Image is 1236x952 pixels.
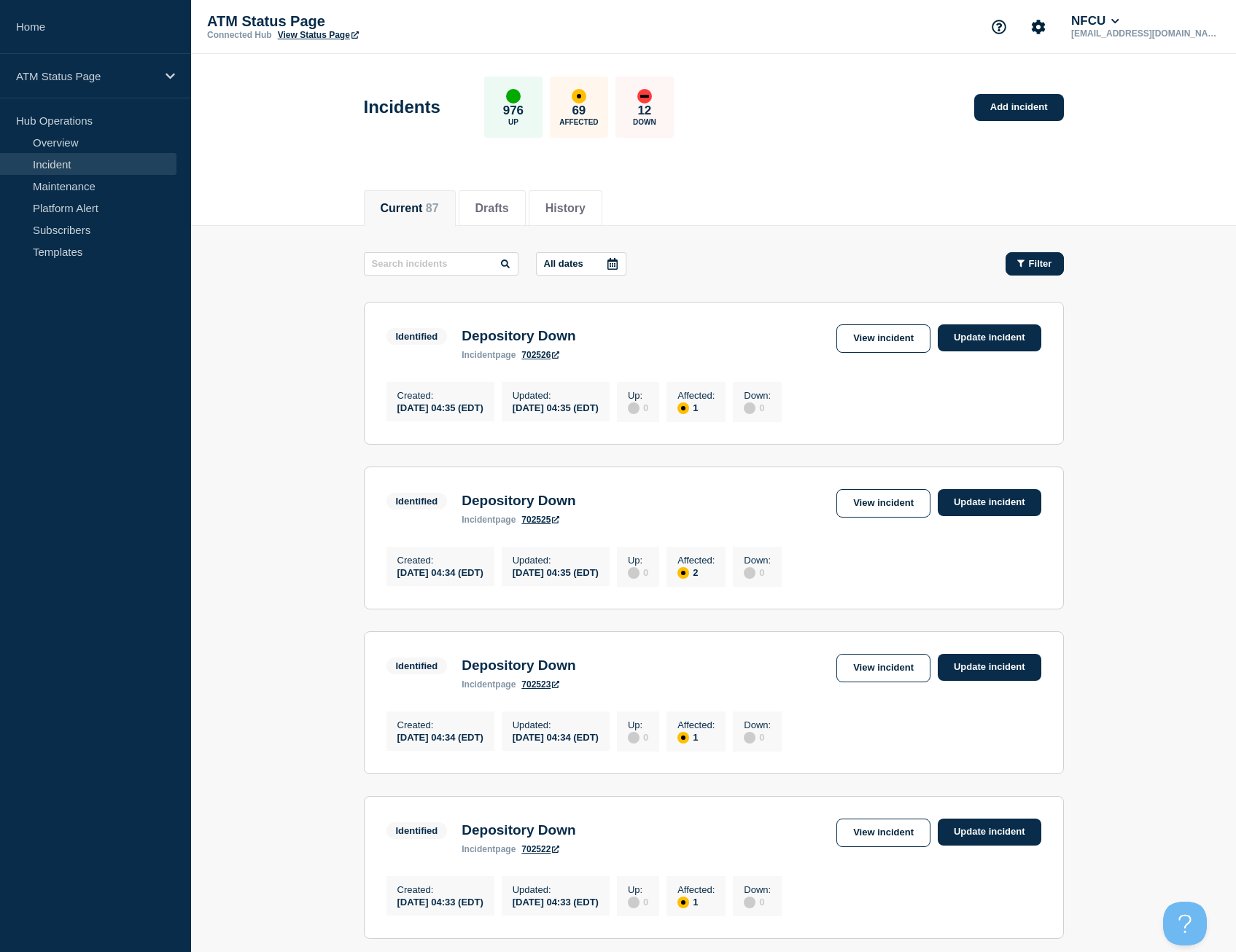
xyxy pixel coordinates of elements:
div: down [637,89,652,104]
p: ATM Status Page [16,70,156,82]
p: All dates [544,258,583,269]
p: Down : [744,719,771,730]
div: 1 [677,401,715,414]
div: 0 [628,566,648,579]
h3: Depository Down [462,822,575,838]
button: Support [984,12,1014,42]
div: disabled [628,567,640,579]
iframe: Help Scout Beacon - Open [1163,902,1207,945]
p: Created : [397,390,483,401]
p: Up : [628,555,648,566]
div: affected [677,897,689,908]
div: disabled [744,732,755,744]
button: Filter [1006,252,1064,276]
p: Updated : [513,390,599,401]
p: Affected [559,118,598,126]
p: Up : [628,884,648,895]
div: 2 [677,566,715,579]
div: affected [677,567,689,579]
span: incident [462,844,495,854]
div: up [506,89,521,104]
p: Updated : [513,555,599,566]
h1: Incidents [364,97,440,117]
a: View incident [836,489,930,518]
span: Filter [1029,258,1052,269]
div: affected [677,402,689,414]
p: Affected : [677,390,715,401]
a: Update incident [938,819,1041,846]
p: page [462,515,516,525]
div: disabled [628,402,640,414]
h3: Depository Down [462,328,575,344]
span: Identified [386,493,448,510]
p: page [462,350,516,360]
button: History [545,202,586,215]
p: Created : [397,719,483,730]
p: Updated : [513,719,599,730]
p: 976 [503,104,524,118]
a: Update incident [938,654,1041,681]
p: Down : [744,390,771,401]
p: Down [633,118,656,126]
div: disabled [628,897,640,908]
div: [DATE] 04:34 (EDT) [397,730,483,743]
span: 87 [426,202,439,214]
div: disabled [744,897,755,908]
a: View Status Page [278,30,359,40]
span: Identified [386,822,448,839]
a: Update incident [938,489,1041,516]
div: 0 [744,730,771,744]
p: Created : [397,884,483,895]
span: incident [462,515,495,525]
p: Affected : [677,719,715,730]
div: 0 [628,895,648,908]
p: page [462,844,516,854]
div: [DATE] 04:35 (EDT) [397,401,483,413]
p: [EMAIL_ADDRESS][DOMAIN_NAME] [1068,28,1220,39]
input: Search incidents [364,252,518,276]
div: [DATE] 04:33 (EDT) [513,895,599,908]
p: Affected : [677,884,715,895]
span: Identified [386,328,448,345]
div: affected [677,732,689,744]
a: View incident [836,819,930,847]
p: page [462,679,516,690]
p: Down : [744,884,771,895]
p: Affected : [677,555,715,566]
button: Drafts [475,202,509,215]
p: Up : [628,719,648,730]
button: NFCU [1068,14,1122,28]
p: Up : [628,390,648,401]
p: 69 [572,104,586,118]
div: affected [572,89,586,104]
a: 702526 [521,350,559,360]
div: 0 [744,566,771,579]
button: Current 87 [381,202,439,215]
div: disabled [744,402,755,414]
p: Down : [744,555,771,566]
div: [DATE] 04:35 (EDT) [513,566,599,578]
h3: Depository Down [462,658,575,674]
div: 1 [677,895,715,908]
a: View incident [836,654,930,682]
button: All dates [536,252,626,276]
div: 0 [744,401,771,414]
span: incident [462,350,495,360]
a: 702522 [521,844,559,854]
a: 702523 [521,679,559,690]
div: [DATE] 04:34 (EDT) [513,730,599,743]
div: 0 [628,730,648,744]
p: ATM Status Page [207,13,499,30]
div: [DATE] 04:34 (EDT) [397,566,483,578]
p: 12 [637,104,651,118]
a: 702525 [521,515,559,525]
a: Update incident [938,324,1041,351]
p: Connected Hub [207,30,272,40]
div: [DATE] 04:35 (EDT) [513,401,599,413]
span: incident [462,679,495,690]
a: Add incident [974,94,1064,121]
div: disabled [744,567,755,579]
div: 1 [677,730,715,744]
p: Created : [397,555,483,566]
div: disabled [628,732,640,744]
